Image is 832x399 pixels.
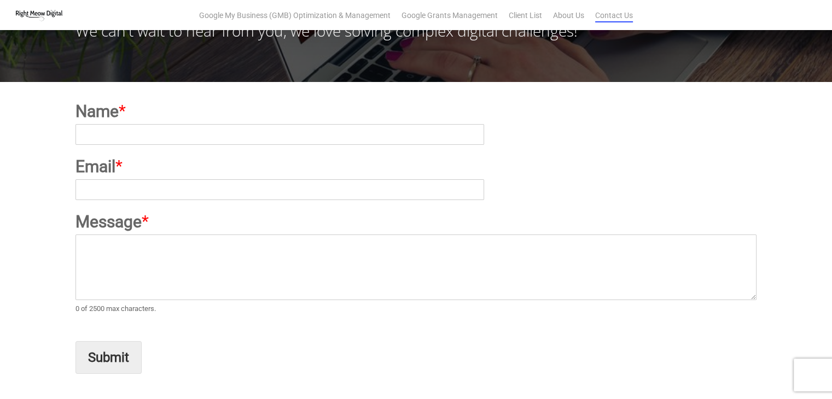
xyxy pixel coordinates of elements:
[75,101,757,122] label: Name
[75,304,757,314] div: 0 of 2500 max characters.
[75,211,757,232] label: Message
[199,10,391,21] a: Google My Business (GMB) Optimization & Management
[75,20,578,41] span: We can't wait to hear from you, we love solving complex digital challenges!
[553,10,584,21] a: About Us
[75,156,757,177] label: Email
[509,10,542,21] a: Client List
[402,10,498,21] a: Google Grants Management
[595,10,633,21] a: Contact Us
[75,341,142,374] button: Submit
